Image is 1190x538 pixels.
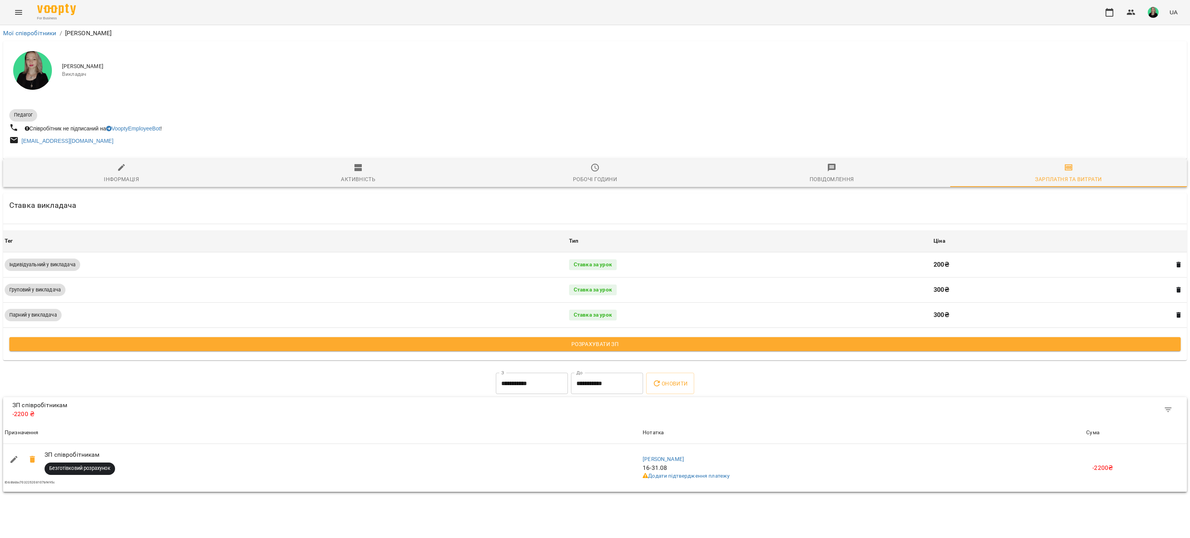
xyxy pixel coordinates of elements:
[934,310,1168,320] p: 300 ₴
[5,312,62,319] span: Парний у викладача
[62,63,1181,70] span: [PERSON_NAME]
[12,409,68,419] p: -2200 ₴
[9,337,1181,351] button: Розрахувати ЗП
[932,230,1187,252] th: Ціна
[934,285,1168,295] p: 300 ₴
[643,456,684,462] a: [PERSON_NAME]
[23,450,42,469] span: -2200₴ Скасувати транзакцію?
[9,111,37,118] span: Педагог
[1086,428,1099,437] div: Sort
[643,464,667,471] span: 16-31.08
[65,29,112,38] p: [PERSON_NAME]
[45,450,467,459] p: ЗП співробітникам
[45,465,115,472] span: Безготівковий розрахунок
[1086,428,1099,437] div: Сума
[643,428,664,437] div: Sort
[3,230,567,252] th: Тег
[569,259,617,270] div: Ставка за урок
[1166,5,1181,19] button: UA
[652,379,688,388] span: Оновити
[9,3,28,22] button: Menu
[13,51,52,90] img: Ольга Борисова
[3,29,1187,38] nav: breadcrumb
[1086,428,1185,437] span: Сума
[1159,401,1178,419] button: Фільтр
[1092,464,1113,471] span: -2200 ₴
[5,481,55,484] span: ID: 68b6bc703225208107bf495c
[1169,8,1178,16] span: UA
[1148,7,1159,18] img: 1f6d48d5277748e278928e082bb47431.png
[22,138,113,144] a: [EMAIL_ADDRESS][DOMAIN_NAME]
[567,230,932,252] th: Тип
[5,261,80,268] span: Індивідуальний у викладача
[643,428,1083,437] span: Нотатка
[37,4,76,15] img: Voopty Logo
[60,29,62,38] li: /
[1035,175,1102,184] div: Зарплатня та Витрати
[810,175,854,184] div: Повідомлення
[643,428,664,437] div: Нотатка
[3,397,1187,422] div: Table Toolbar
[569,310,617,320] div: Ставка за урок
[1174,310,1184,320] button: Видалити
[5,428,39,437] div: Призначення
[573,175,617,184] div: Робочі години
[106,125,160,132] a: VooptyEmployeeBot
[9,199,76,211] h6: Ставка викладача
[62,70,1181,78] span: Викладач
[37,16,76,21] span: For Business
[3,29,57,37] a: Мої співробітники
[5,428,640,437] span: Призначення
[23,123,163,134] div: Співробітник не підписаний на !
[5,286,65,293] span: Груповий у викладача
[646,373,694,394] button: Оновити
[1174,285,1184,295] button: Видалити
[5,428,39,437] div: Sort
[643,473,730,479] a: Додати підтвердження платежу
[341,175,375,184] div: Активність
[1174,260,1184,270] button: Видалити
[15,339,1175,349] span: Розрахувати ЗП
[11,399,69,420] div: ЗП співробітникам
[104,175,139,184] div: Інформація
[569,284,617,295] div: Ставка за урок
[934,260,1168,269] p: 200 ₴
